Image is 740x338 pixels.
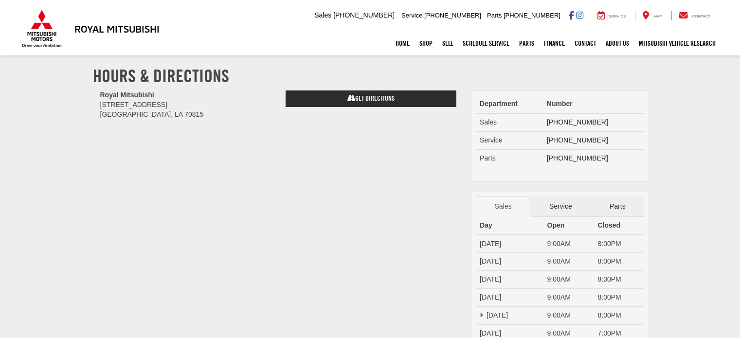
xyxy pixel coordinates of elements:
span: [PHONE_NUMBER] [504,12,560,19]
span: Contact [692,14,710,18]
strong: Closed [597,221,620,229]
span: Map [653,14,662,18]
span: Service [609,14,626,18]
a: Instagram: Click to visit our Instagram page [576,11,583,19]
h1: Hours & Directions [93,66,648,86]
td: 8:00PM [594,271,644,289]
a: Sales [476,196,530,217]
td: [DATE] [476,235,543,253]
span: Parts [487,12,502,19]
strong: Open [547,221,565,229]
a: Service [590,11,633,20]
td: 8:00PM [594,235,644,253]
a: Finance [539,31,570,55]
a: Map [635,11,669,20]
span: [PHONE_NUMBER] [424,12,481,19]
td: 9:00AM [543,307,594,325]
td: [DATE] [476,271,543,289]
a: Parts [591,196,644,217]
a: Contact [671,11,718,20]
h3: Royal Mitsubishi [74,23,160,34]
td: 9:00AM [543,289,594,307]
td: 9:00AM [543,235,594,253]
td: 8:00PM [594,289,644,307]
td: [DATE] [476,253,543,271]
a: Home [391,31,415,55]
a: Parts: Opens in a new tab [514,31,539,55]
td: 9:00AM [543,253,594,271]
a: Schedule Service: Opens in a new tab [458,31,514,55]
strong: Day [480,221,492,229]
a: [PHONE_NUMBER] [547,136,608,144]
a: [PHONE_NUMBER] [547,118,608,126]
td: 8:00PM [594,253,644,271]
b: Royal Mitsubishi [100,91,154,99]
span: Sales [314,11,331,19]
td: [DATE] [476,289,543,307]
td: 8:00PM [594,307,644,325]
a: Sell [437,31,458,55]
a: About Us [601,31,634,55]
span: Service [480,136,503,144]
th: Number [543,95,645,113]
span: [GEOGRAPHIC_DATA], LA 70815 [100,110,204,118]
img: Mitsubishi [20,10,64,48]
a: Service [530,196,591,217]
td: 9:00AM [543,271,594,289]
th: Department [476,95,543,113]
span: Sales [480,118,497,126]
a: [PHONE_NUMBER] [547,154,608,162]
a: Shop [415,31,437,55]
span: [STREET_ADDRESS] [100,101,167,108]
a: Get Directions on Google Maps [286,90,456,107]
a: Facebook: Click to visit our Facebook page [569,11,574,19]
span: [PHONE_NUMBER] [333,11,395,19]
a: Contact [570,31,601,55]
span: Parts [480,154,496,162]
td: [DATE] [476,307,543,325]
a: Mitsubishi Vehicle Research [634,31,721,55]
span: Service [401,12,422,19]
